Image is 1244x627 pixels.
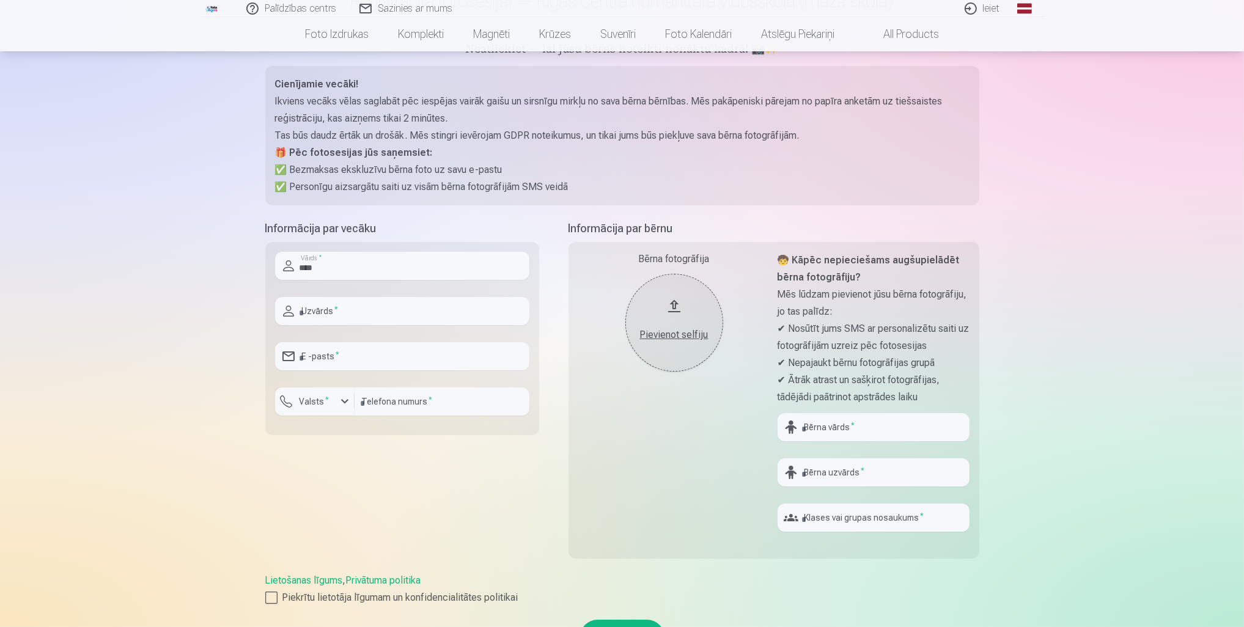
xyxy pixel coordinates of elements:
button: Valsts* [275,387,355,416]
label: Piekrītu lietotāja līgumam un konfidencialitātes politikai [265,590,979,605]
a: Krūzes [524,17,586,51]
a: Foto izdrukas [290,17,383,51]
label: Valsts [295,395,334,408]
p: Mēs lūdzam pievienot jūsu bērna fotogrāfiju, jo tas palīdz: [778,286,970,320]
p: Ikviens vecāks vēlas saglabāt pēc iespējas vairāk gaišu un sirsnīgu mirkļu no sava bērna bērnības... [275,93,970,127]
a: All products [849,17,954,51]
h5: Informācija par vecāku [265,220,539,237]
strong: 🧒 Kāpēc nepieciešams augšupielādēt bērna fotogrāfiju? [778,254,960,283]
p: Tas būs daudz ērtāk un drošāk. Mēs stingri ievērojam GDPR noteikumus, un tikai jums būs piekļuve ... [275,127,970,144]
p: ✔ Nosūtīt jums SMS ar personalizētu saiti uz fotogrāfijām uzreiz pēc fotosesijas [778,320,970,354]
strong: 🎁 Pēc fotosesijas jūs saņemsiet: [275,147,433,158]
a: Foto kalendāri [650,17,746,51]
a: Magnēti [458,17,524,51]
a: Suvenīri [586,17,650,51]
a: Lietošanas līgums [265,574,343,586]
a: Atslēgu piekariņi [746,17,849,51]
a: Privātuma politika [346,574,421,586]
div: Bērna fotogrāfija [578,252,770,266]
p: ✅ Bezmaksas ekskluzīvu bērna foto uz savu e-pastu [275,161,970,178]
p: ✔ Ātrāk atrast un sašķirot fotogrāfijas, tādējādi paātrinot apstrādes laiku [778,372,970,406]
a: Komplekti [383,17,458,51]
p: ✅ Personīgu aizsargātu saiti uz visām bērna fotogrāfijām SMS veidā [275,178,970,196]
button: Pievienot selfiju [625,274,723,372]
div: Pievienot selfiju [638,328,711,342]
h5: Informācija par bērnu [569,220,979,237]
strong: Cienījamie vecāki! [275,78,359,90]
div: , [265,573,979,605]
p: ✔ Nepajaukt bērnu fotogrāfijas grupā [778,354,970,372]
img: /fa1 [205,5,219,12]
